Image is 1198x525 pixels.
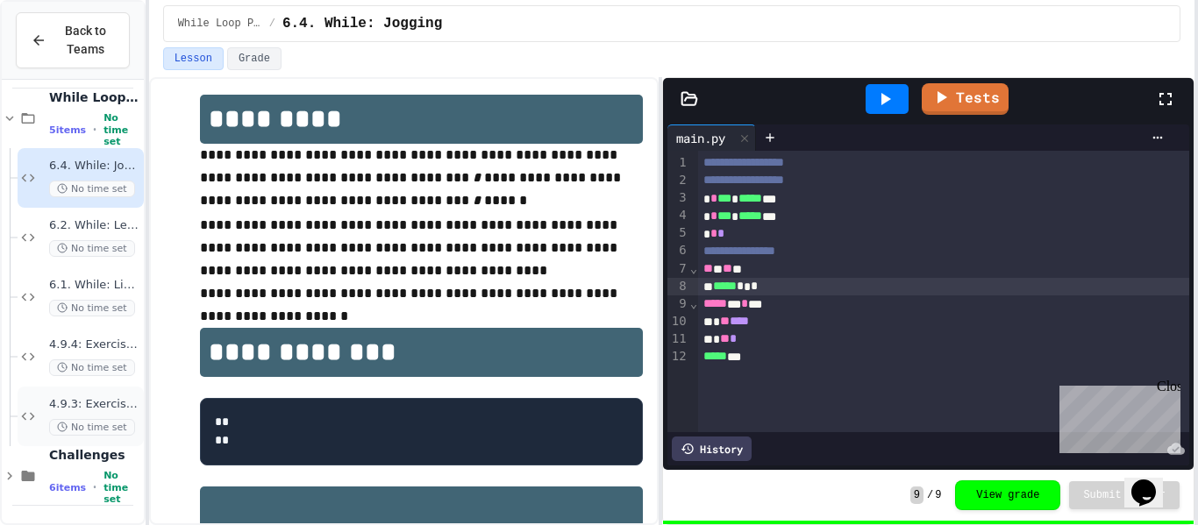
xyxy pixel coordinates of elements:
[667,189,689,207] div: 3
[667,295,689,313] div: 9
[49,359,135,376] span: No time set
[667,207,689,224] div: 4
[667,172,689,189] div: 2
[667,330,689,348] div: 11
[49,124,86,136] span: 5 items
[57,22,115,59] span: Back to Teams
[935,488,941,502] span: 9
[49,337,140,352] span: 4.9.4: Exercise - Higher or Lower I
[49,89,140,105] span: While Loop Projects
[689,261,698,275] span: Fold line
[689,296,698,310] span: Fold line
[103,112,140,147] span: No time set
[49,240,135,257] span: No time set
[667,260,689,278] div: 7
[1069,481,1180,509] button: Submit Answer
[49,482,86,493] span: 6 items
[667,278,689,295] div: 8
[49,419,135,436] span: No time set
[667,129,734,147] div: main.py
[1052,379,1180,453] iframe: chat widget
[16,12,130,68] button: Back to Teams
[1124,455,1180,507] iframe: chat widget
[103,470,140,505] span: No time set
[910,486,923,504] span: 9
[927,488,933,502] span: /
[49,300,135,316] span: No time set
[1083,488,1166,502] span: Submit Answer
[93,480,96,494] span: •
[667,124,756,151] div: main.py
[667,348,689,365] div: 12
[93,123,96,137] span: •
[667,313,689,330] div: 10
[667,242,689,259] div: 6
[269,17,275,31] span: /
[282,13,442,34] span: 6.4. While: Jogging
[7,7,121,111] div: Chat with us now!Close
[922,83,1009,115] a: Tests
[955,480,1060,510] button: View grade
[49,218,140,233] span: 6.2. While: Least divisor
[163,47,224,70] button: Lesson
[178,17,262,31] span: While Loop Projects
[49,397,140,412] span: 4.9.3: Exercise - Target Sum
[667,154,689,172] div: 1
[672,436,752,461] div: History
[49,181,135,197] span: No time set
[49,159,140,174] span: 6.4. While: Jogging
[667,224,689,242] div: 5
[49,447,140,463] span: Challenges
[227,47,282,70] button: Grade
[49,278,140,293] span: 6.1. While: List of squares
